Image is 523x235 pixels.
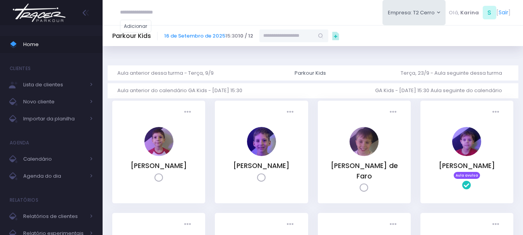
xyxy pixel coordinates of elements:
[181,218,194,231] div: Presença
[144,151,173,158] a: Antonio Abrell Ribeiro
[284,218,297,231] div: Presença
[483,6,496,19] span: S
[120,20,152,33] a: Adicionar
[10,135,29,151] h4: Agenda
[23,97,85,107] span: Novo cliente
[23,211,85,221] span: Relatórios de clientes
[454,172,480,179] span: Aula avulsa
[144,127,173,156] img: Antonio Abrell Ribeiro
[117,83,249,98] a: Aula anterior do calendário GA Kids - [DATE] 15:30
[117,65,220,81] a: Aula anterior dessa turma - Terça, 9/9
[350,127,379,156] img: Thomas Luca Pearson de Faro
[387,106,400,118] div: Presença
[401,65,508,81] a: Terça, 23/9 - Aula seguinte dessa turma
[489,218,502,231] div: Presença
[23,39,93,50] span: Home
[449,9,459,17] span: Olá,
[181,106,194,118] div: Presença
[387,218,400,231] div: Presença
[452,127,481,156] img: André Thormann Poyart
[247,127,276,156] img: Rafael Pollastri Mantesso
[460,9,479,17] span: Karina
[439,161,495,170] a: [PERSON_NAME]
[284,106,297,118] div: Presença
[112,32,151,40] h5: Parkour Kids
[238,32,253,39] strong: 10 / 12
[130,161,187,170] a: [PERSON_NAME]
[295,69,326,77] div: Parkour Kids
[247,151,276,158] a: Rafael Pollastri Mantesso
[233,161,290,170] a: [PERSON_NAME]
[489,106,502,118] div: Presença
[452,151,481,158] a: André Thormann Poyart
[499,9,508,17] a: Sair
[164,32,225,39] a: 16 de Setembro de 2025
[23,154,85,164] span: Calendário
[164,32,253,40] span: 15:30
[23,80,85,90] span: Lista de clientes
[23,114,85,124] span: Importar da planilha
[446,4,513,21] div: [ ]
[375,83,508,98] a: GA Kids - [DATE] 15:30 Aula seguinte do calendário
[350,151,379,158] a: Thomas Luca Pearson de Faro
[23,171,85,181] span: Agenda do dia
[331,161,398,180] a: [PERSON_NAME] de Faro
[10,192,38,208] h4: Relatórios
[328,28,343,43] div: Ações Rápidas
[10,61,31,76] h4: Clientes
